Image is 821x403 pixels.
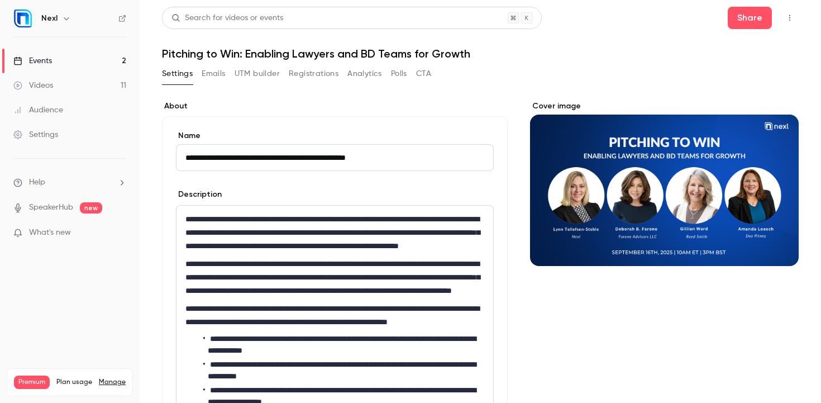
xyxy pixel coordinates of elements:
button: CTA [416,65,431,83]
label: Description [176,189,222,200]
span: What's new [29,227,71,239]
img: Nexl [14,10,32,27]
section: Cover image [530,101,799,266]
button: Emails [202,65,225,83]
span: Premium [14,376,50,389]
button: Settings [162,65,193,83]
a: Manage [99,378,126,387]
a: SpeakerHub [29,202,73,214]
li: help-dropdown-opener [13,177,126,188]
div: Settings [13,129,58,140]
span: Help [29,177,45,188]
span: new [80,202,102,214]
div: Audience [13,105,63,116]
div: Search for videos or events [171,12,283,24]
label: Cover image [530,101,799,112]
label: Name [176,130,494,141]
div: Videos [13,80,53,91]
button: UTM builder [235,65,280,83]
h1: Pitching to Win: Enabling Lawyers and BD Teams for Growth [162,47,799,60]
div: Events [13,55,52,67]
button: Polls [391,65,407,83]
label: About [162,101,508,112]
button: Share [728,7,772,29]
button: Analytics [347,65,382,83]
button: Registrations [289,65,338,83]
h6: Nexl [41,13,58,24]
span: Plan usage [56,378,92,387]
